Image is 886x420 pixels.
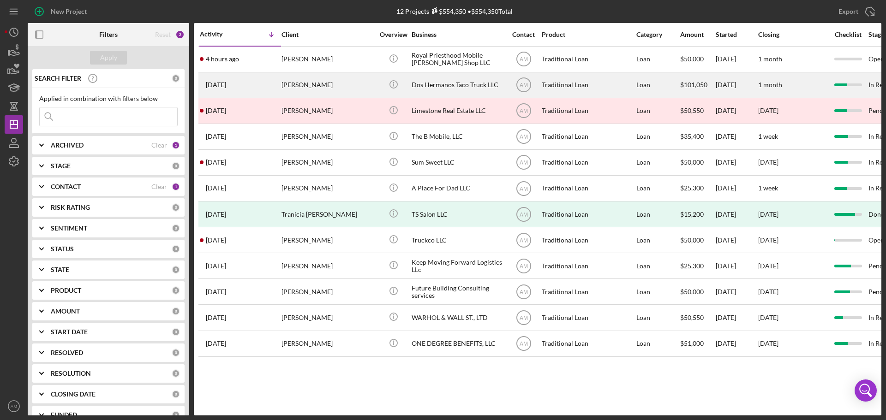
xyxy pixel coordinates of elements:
div: Closing [758,31,827,38]
div: Apply [100,51,117,65]
time: [DATE] [758,288,778,296]
b: AMOUNT [51,308,80,315]
div: Overview [376,31,411,38]
div: Loan [636,202,679,226]
div: Traditional Loan [542,150,634,175]
div: 1 [172,183,180,191]
div: [DATE] [716,254,757,278]
div: Loan [636,305,679,330]
text: AM [520,56,528,63]
b: STATE [51,266,69,273]
div: Dos Hermanos Taco Truck LLC [412,73,504,97]
div: Sum Sweet LLC [412,150,504,175]
span: $51,000 [680,339,704,347]
div: Loan [636,228,679,252]
div: Loan [636,331,679,356]
div: [PERSON_NAME] [281,331,374,356]
time: 2025-07-30 20:41 [206,262,226,270]
text: AM [520,237,528,243]
time: 2025-05-21 00:45 [206,340,226,347]
time: 1 week [758,184,778,192]
div: Clear [151,183,167,190]
text: AM [520,134,528,140]
div: Traditional Loan [542,228,634,252]
time: [DATE] [758,158,778,166]
div: Traditional Loan [542,279,634,304]
time: 2025-09-29 14:46 [206,107,226,114]
b: ARCHIVED [51,142,84,149]
div: Truckco LLC [412,228,504,252]
div: [PERSON_NAME] [281,176,374,201]
div: Traditional Loan [542,305,634,330]
text: AM [520,185,528,192]
text: AM [520,160,528,166]
div: [PERSON_NAME] [281,99,374,123]
div: Open Intercom Messenger [855,379,877,402]
div: [PERSON_NAME] [281,73,374,97]
button: New Project [28,2,96,21]
button: Apply [90,51,127,65]
button: AM [5,397,23,415]
div: $554,350 [429,7,466,15]
button: Export [829,2,881,21]
b: STATUS [51,245,74,253]
b: CONTACT [51,183,81,190]
div: Business [412,31,504,38]
div: Amount [680,31,715,38]
div: 0 [172,390,180,398]
div: [PERSON_NAME] [281,279,374,304]
div: Product [542,31,634,38]
time: [DATE] [758,106,778,114]
div: [PERSON_NAME] [281,47,374,71]
time: 2025-05-22 18:10 [206,314,226,321]
div: [DATE] [716,73,757,97]
div: Loan [636,99,679,123]
b: PRODUCT [51,287,81,294]
time: [DATE] [758,339,778,347]
text: AM [520,108,528,114]
time: 2025-10-02 20:24 [206,81,226,89]
b: Filters [99,31,118,38]
time: 2025-09-16 13:48 [206,211,226,218]
div: [PERSON_NAME] [281,124,374,149]
div: 2 [175,30,185,39]
b: SENTIMENT [51,225,87,232]
div: Loan [636,150,679,175]
div: 0 [172,266,180,274]
b: RESOLVED [51,349,83,356]
div: 0 [172,307,180,315]
time: 1 month [758,55,782,63]
div: Client [281,31,374,38]
span: $35,400 [680,132,704,140]
div: Traditional Loan [542,124,634,149]
div: 0 [172,162,180,170]
time: 1 week [758,132,778,140]
div: The B Mobile, LLC [412,124,504,149]
text: AM [520,82,528,89]
div: Checklist [828,31,868,38]
b: RISK RATING [51,204,90,211]
div: TS Salon LLC [412,202,504,226]
div: Loan [636,254,679,278]
div: [PERSON_NAME] [281,228,374,252]
div: A Place For Dad LLC [412,176,504,201]
time: 2025-10-07 14:02 [206,55,239,63]
div: Loan [636,73,679,97]
div: [DATE] [758,211,778,218]
b: FUNDED [51,411,77,419]
time: 2025-07-18 13:20 [206,288,226,296]
text: AM [520,289,528,295]
span: $50,000 [680,288,704,296]
div: 0 [172,245,180,253]
div: Limestone Real Estate LLC [412,99,504,123]
div: [DATE] [716,305,757,330]
div: Clear [151,142,167,149]
span: $50,550 [680,314,704,321]
div: Tranicia [PERSON_NAME] [281,202,374,226]
div: [DATE] [716,228,757,252]
div: Category [636,31,679,38]
div: $15,200 [680,202,715,226]
div: Loan [636,124,679,149]
span: $50,000 [680,55,704,63]
time: [DATE] [758,236,778,244]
